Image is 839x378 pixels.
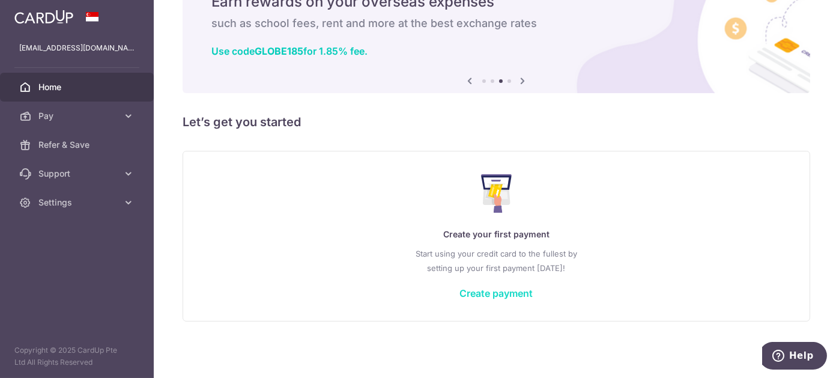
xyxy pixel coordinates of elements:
[38,110,118,122] span: Pay
[207,246,786,275] p: Start using your credit card to the fullest by setting up your first payment [DATE]!
[19,42,135,54] p: [EMAIL_ADDRESS][DOMAIN_NAME]
[38,81,118,93] span: Home
[183,112,810,132] h5: Let’s get you started
[38,139,118,151] span: Refer & Save
[38,197,118,209] span: Settings
[14,10,73,24] img: CardUp
[762,342,827,372] iframe: Opens a widget where you can find more information
[481,174,512,213] img: Make Payment
[38,168,118,180] span: Support
[207,227,786,242] p: Create your first payment
[460,287,533,299] a: Create payment
[211,16,781,31] h6: such as school fees, rent and more at the best exchange rates
[211,45,368,57] a: Use codeGLOBE185for 1.85% fee.
[255,45,303,57] b: GLOBE185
